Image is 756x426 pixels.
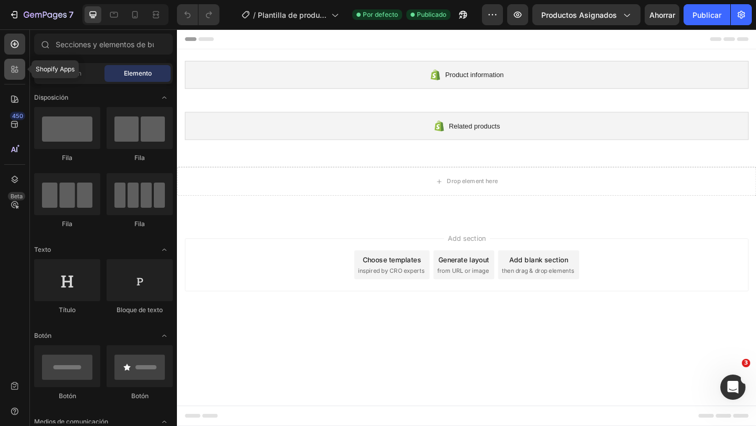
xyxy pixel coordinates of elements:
[59,306,76,314] font: Título
[296,99,351,111] span: Related products
[156,241,173,258] span: Abrir palanca
[34,418,108,425] font: Medios de comunicación
[134,220,145,228] font: Fila
[177,29,756,426] iframe: Área de diseño
[744,359,748,366] font: 3
[62,154,72,162] font: Fila
[117,306,163,314] font: Bloque de texto
[363,10,398,18] font: Por defecto
[353,258,432,268] span: then drag & drop elements
[202,245,266,256] div: Choose templates
[131,392,149,400] font: Botón
[59,392,76,400] font: Botón
[197,258,269,268] span: inspired by CRO experts
[34,332,51,339] font: Botón
[4,4,78,25] button: 7
[12,112,23,120] font: 450
[645,4,679,25] button: Ahorrar
[34,93,68,101] font: Disposición
[283,258,339,268] span: from URL or image
[258,10,327,41] font: Plantilla de producto original de Shopify
[156,89,173,106] span: Abrir palanca
[62,220,72,228] font: Fila
[290,221,340,232] span: Add section
[253,10,256,19] font: /
[177,4,219,25] div: Deshacer/Rehacer
[124,69,152,77] font: Elemento
[156,327,173,344] span: Abrir palanca
[532,4,640,25] button: Productos asignados
[417,10,446,18] font: Publicado
[69,9,73,20] font: 7
[34,34,173,55] input: Secciones y elementos de búsqueda
[285,245,340,256] div: Generate layout
[34,246,51,253] font: Texto
[684,4,730,25] button: Publicar
[10,193,23,200] font: Beta
[692,10,721,19] font: Publicar
[649,10,675,19] font: Ahorrar
[293,161,349,169] div: Drop element here
[291,43,355,56] span: Product information
[57,69,81,77] font: Sección
[541,10,617,19] font: Productos asignados
[134,154,145,162] font: Fila
[361,245,425,256] div: Add blank section
[720,375,745,400] iframe: Chat en vivo de Intercom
